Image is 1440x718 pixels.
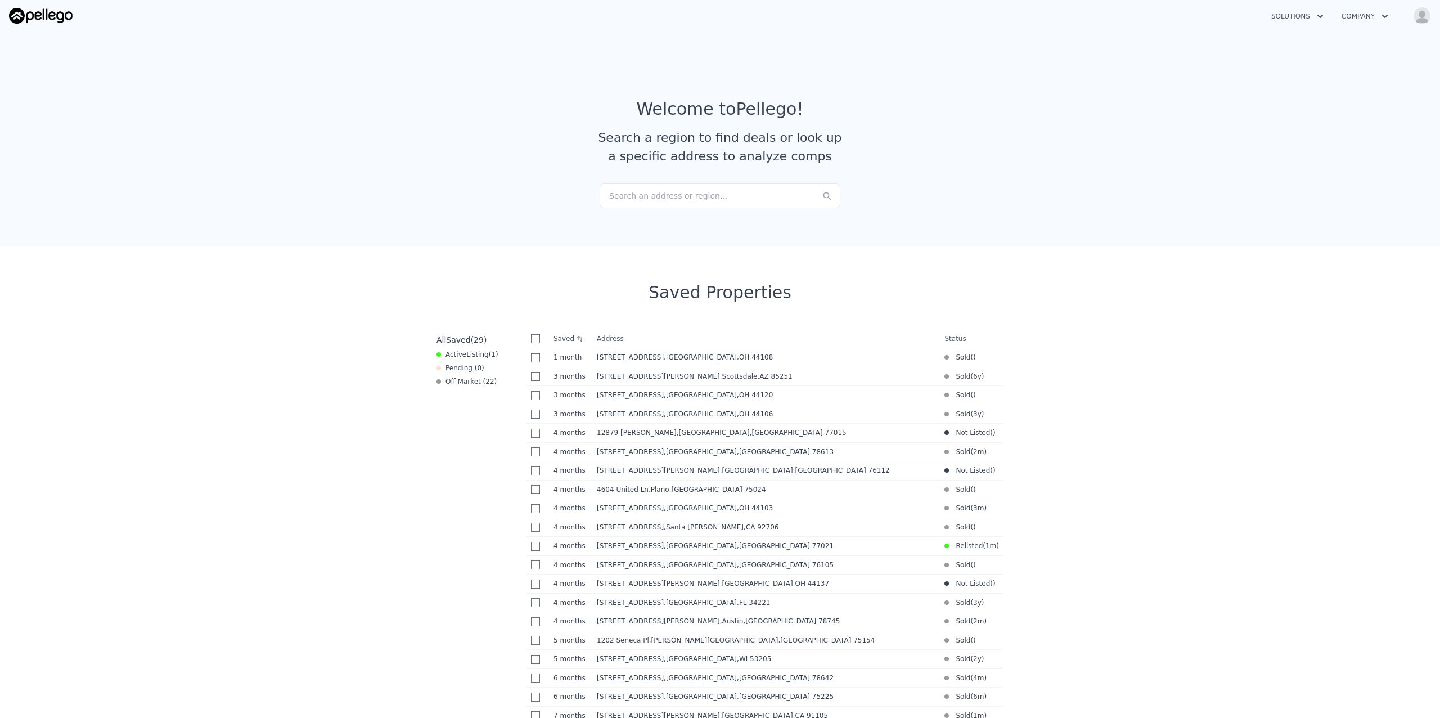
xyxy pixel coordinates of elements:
[993,466,996,475] span: )
[664,693,838,701] span: , [GEOGRAPHIC_DATA]
[973,636,976,645] span: )
[949,466,993,475] span: Not Listed (
[553,447,588,456] time: 2025-04-30 18:43
[553,579,588,588] time: 2025-04-18 18:19
[553,654,588,663] time: 2025-03-19 01:01
[949,410,973,419] span: Sold (
[737,599,770,607] span: , FL 34221
[446,335,470,344] span: Saved
[664,391,777,399] span: , [GEOGRAPHIC_DATA]
[757,373,792,380] span: , AZ 85251
[973,674,984,683] time: 2025-04-17 11:47
[737,561,834,569] span: , [GEOGRAPHIC_DATA] 76105
[664,523,783,531] span: , Santa [PERSON_NAME]
[949,598,973,607] span: Sold (
[553,485,588,494] time: 2025-04-24 17:17
[949,560,973,569] span: Sold (
[984,447,987,456] span: )
[664,410,777,418] span: , [GEOGRAPHIC_DATA]
[597,599,664,607] span: [STREET_ADDRESS]
[737,353,773,361] span: , OH 44108
[597,523,664,531] span: [STREET_ADDRESS]
[737,410,773,418] span: , OH 44106
[597,542,664,550] span: [STREET_ADDRESS]
[597,429,677,437] span: 12879 [PERSON_NAME]
[984,692,987,701] span: )
[597,693,664,701] span: [STREET_ADDRESS]
[553,560,588,569] time: 2025-04-18 21:44
[669,486,766,493] span: , [GEOGRAPHIC_DATA] 75024
[1333,6,1397,26] button: Company
[973,598,982,607] time: 2022-08-02 12:57
[597,580,720,587] span: [STREET_ADDRESS][PERSON_NAME]
[553,504,588,513] time: 2025-04-22 01:26
[973,391,976,400] span: )
[973,654,982,663] time: 2023-11-08 15:15
[553,541,588,550] time: 2025-04-18 21:46
[664,599,775,607] span: , [GEOGRAPHIC_DATA]
[664,561,838,569] span: , [GEOGRAPHIC_DATA]
[592,330,940,348] th: Address
[720,580,834,587] span: , [GEOGRAPHIC_DATA]
[973,692,984,701] time: 2025-03-06 19:08
[949,353,973,362] span: Sold (
[664,504,777,512] span: , [GEOGRAPHIC_DATA]
[597,410,664,418] span: [STREET_ADDRESS]
[949,391,973,400] span: Sold (
[436,377,497,386] div: Off Market ( 22 )
[949,636,973,645] span: Sold (
[677,429,851,437] span: , [GEOGRAPHIC_DATA]
[553,428,588,437] time: 2025-04-30 21:09
[949,692,973,701] span: Sold (
[949,674,973,683] span: Sold (
[737,504,773,512] span: , OH 44103
[597,504,664,512] span: [STREET_ADDRESS]
[737,674,834,682] span: , [GEOGRAPHIC_DATA] 78642
[553,617,588,626] time: 2025-04-18 17:53
[982,654,984,663] span: )
[949,504,973,513] span: Sold (
[982,372,984,381] span: )
[720,466,894,474] span: , [GEOGRAPHIC_DATA]
[973,372,982,381] time: 2019-12-13 18:01
[549,330,592,348] th: Saved
[1413,7,1431,25] img: avatar
[597,674,664,682] span: [STREET_ADDRESS]
[553,523,588,532] time: 2025-04-18 22:18
[737,391,773,399] span: , OH 44120
[973,504,984,513] time: 2025-05-08 16:56
[597,617,720,625] span: [STREET_ADDRESS][PERSON_NAME]
[973,523,976,532] span: )
[597,353,664,361] span: [STREET_ADDRESS]
[553,674,588,683] time: 2025-02-26 19:55
[664,655,776,663] span: , [GEOGRAPHIC_DATA]
[982,598,984,607] span: )
[720,373,797,380] span: , Scottsdale
[597,373,720,380] span: [STREET_ADDRESS][PERSON_NAME]
[553,466,588,475] time: 2025-04-25 23:10
[445,350,498,359] span: Active ( 1 )
[436,364,484,373] div: Pending ( 0 )
[993,428,996,437] span: )
[984,617,987,626] span: )
[793,466,890,474] span: , [GEOGRAPHIC_DATA] 76112
[553,372,588,381] time: 2025-05-19 17:55
[949,579,993,588] span: Not Listed (
[996,541,999,550] span: )
[949,428,993,437] span: Not Listed (
[597,486,649,493] span: 4604 United Ln
[600,183,840,208] div: Search an address or region...
[637,99,804,119] div: Welcome to Pellego !
[436,334,487,345] div: All ( 29 )
[737,448,834,456] span: , [GEOGRAPHIC_DATA] 78613
[750,429,847,437] span: , [GEOGRAPHIC_DATA] 77015
[940,330,1003,348] th: Status
[985,541,996,550] time: 2025-07-15 16:45
[553,391,588,400] time: 2025-05-13 22:52
[553,598,588,607] time: 2025-04-18 18:03
[466,351,489,358] span: Listing
[594,128,846,165] div: Search a region to find deals or look up a specific address to analyze comps
[984,674,987,683] span: )
[743,617,840,625] span: , [GEOGRAPHIC_DATA] 78745
[973,485,976,494] span: )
